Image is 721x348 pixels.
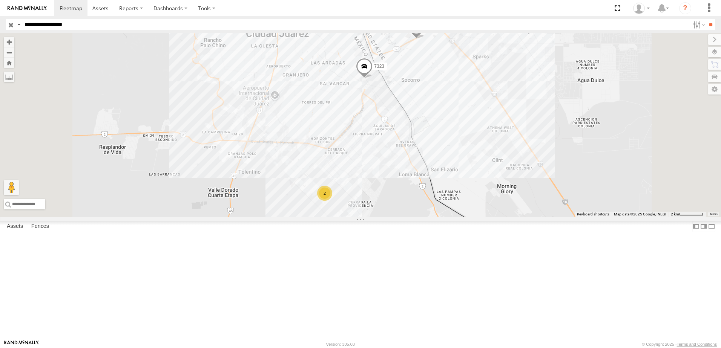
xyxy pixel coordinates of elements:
[3,221,27,232] label: Assets
[4,340,39,348] a: Visit our Website
[28,221,53,232] label: Fences
[8,6,47,11] img: rand-logo.svg
[4,37,14,47] button: Zoom in
[679,2,691,14] i: ?
[700,221,707,232] label: Dock Summary Table to the Right
[4,180,19,195] button: Drag Pegman onto the map to open Street View
[677,342,717,346] a: Terms and Conditions
[669,212,706,217] button: Map Scale: 2 km per 61 pixels
[614,212,666,216] span: Map data ©2025 Google, INEGI
[4,47,14,58] button: Zoom out
[710,213,718,216] a: Terms
[671,212,679,216] span: 2 km
[4,72,14,82] label: Measure
[326,342,355,346] div: Version: 305.03
[708,221,715,232] label: Hide Summary Table
[4,58,14,68] button: Zoom Home
[630,3,652,14] div: omar hernandez
[16,19,22,30] label: Search Query
[374,64,384,69] span: 7323
[317,186,332,201] div: 2
[577,212,609,217] button: Keyboard shortcuts
[708,84,721,95] label: Map Settings
[642,342,717,346] div: © Copyright 2025 -
[692,221,700,232] label: Dock Summary Table to the Left
[690,19,706,30] label: Search Filter Options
